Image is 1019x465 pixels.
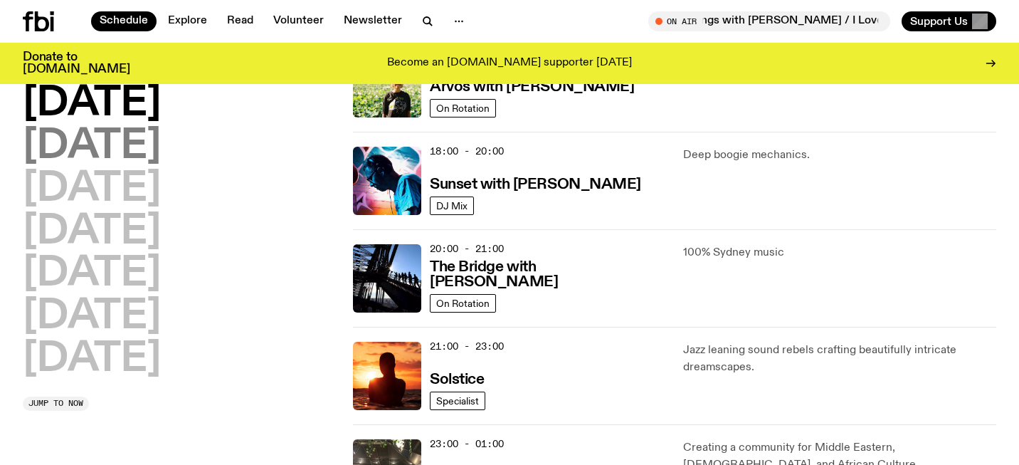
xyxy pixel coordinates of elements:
[902,11,996,31] button: Support Us
[23,212,161,252] button: [DATE]
[430,392,485,410] a: Specialist
[430,437,504,451] span: 23:00 - 01:00
[353,342,421,410] img: A girl standing in the ocean as waist level, staring into the rise of the sun.
[430,372,484,387] h3: Solstice
[683,244,996,261] p: 100% Sydney music
[23,51,130,75] h3: Donate to [DOMAIN_NAME]
[218,11,262,31] a: Read
[430,242,504,256] span: 20:00 - 21:00
[683,342,996,376] p: Jazz leaning sound rebels crafting beautifully intricate dreamscapes.
[648,11,890,31] button: On AirMornings with [PERSON_NAME] / I Love My Computer :3
[353,147,421,215] img: Simon Caldwell stands side on, looking downwards. He has headphones on. Behind him is a brightly ...
[430,80,634,95] h3: Arvos with [PERSON_NAME]
[353,244,421,313] img: People climb Sydney's Harbour Bridge
[430,177,641,192] h3: Sunset with [PERSON_NAME]
[23,254,161,294] button: [DATE]
[430,77,634,95] a: Arvos with [PERSON_NAME]
[436,298,490,308] span: On Rotation
[430,294,496,313] a: On Rotation
[664,16,883,26] span: Tune in live
[28,399,83,407] span: Jump to now
[23,127,161,167] button: [DATE]
[430,370,484,387] a: Solstice
[430,260,666,290] h3: The Bridge with [PERSON_NAME]
[265,11,332,31] a: Volunteer
[910,15,968,28] span: Support Us
[430,340,504,353] span: 21:00 - 23:00
[23,84,161,124] button: [DATE]
[430,257,666,290] a: The Bridge with [PERSON_NAME]
[436,395,479,406] span: Specialist
[91,11,157,31] a: Schedule
[436,103,490,113] span: On Rotation
[335,11,411,31] a: Newsletter
[430,197,474,215] a: DJ Mix
[159,11,216,31] a: Explore
[430,174,641,192] a: Sunset with [PERSON_NAME]
[23,169,161,209] button: [DATE]
[430,145,504,158] span: 18:00 - 20:00
[23,340,161,380] button: [DATE]
[430,99,496,117] a: On Rotation
[683,147,996,164] p: Deep boogie mechanics.
[23,297,161,337] button: [DATE]
[436,200,468,211] span: DJ Mix
[387,57,632,70] p: Become an [DOMAIN_NAME] supporter [DATE]
[23,397,89,411] button: Jump to now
